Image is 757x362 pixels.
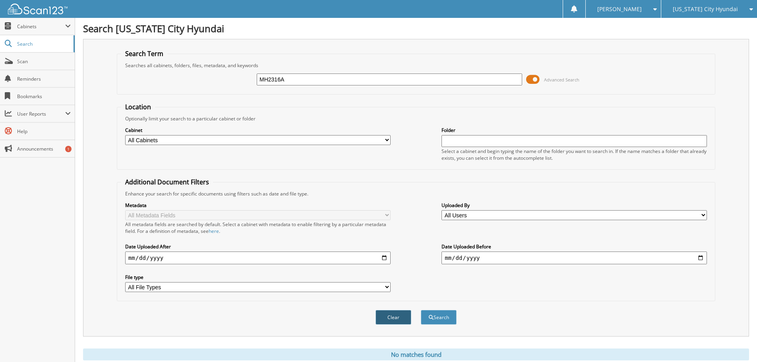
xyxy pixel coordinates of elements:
[125,221,391,234] div: All metadata fields are searched by default. Select a cabinet with metadata to enable filtering b...
[121,103,155,111] legend: Location
[17,75,71,82] span: Reminders
[121,178,213,186] legend: Additional Document Filters
[125,127,391,134] label: Cabinet
[17,110,65,117] span: User Reports
[125,202,391,209] label: Metadata
[17,93,71,100] span: Bookmarks
[65,146,72,152] div: 1
[441,202,707,209] label: Uploaded By
[17,58,71,65] span: Scan
[17,23,65,30] span: Cabinets
[441,148,707,161] div: Select a cabinet and begin typing the name of the folder you want to search in. If the name match...
[121,49,167,58] legend: Search Term
[441,243,707,250] label: Date Uploaded Before
[83,22,749,35] h1: Search [US_STATE] City Hyundai
[421,310,457,325] button: Search
[209,228,219,234] a: here
[121,115,711,122] div: Optionally limit your search to a particular cabinet or folder
[441,252,707,264] input: end
[8,4,68,14] img: scan123-logo-white.svg
[544,77,579,83] span: Advanced Search
[121,190,711,197] div: Enhance your search for specific documents using filters such as date and file type.
[717,324,757,362] iframe: Chat Widget
[441,127,707,134] label: Folder
[83,348,749,360] div: No matches found
[17,128,71,135] span: Help
[125,252,391,264] input: start
[121,62,711,69] div: Searches all cabinets, folders, files, metadata, and keywords
[17,145,71,152] span: Announcements
[125,274,391,281] label: File type
[376,310,411,325] button: Clear
[597,7,642,12] span: [PERSON_NAME]
[125,243,391,250] label: Date Uploaded After
[673,7,738,12] span: [US_STATE] City Hyundai
[17,41,70,47] span: Search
